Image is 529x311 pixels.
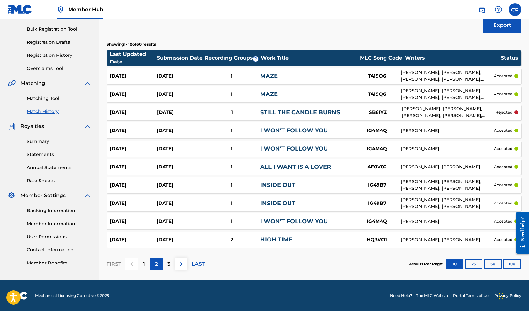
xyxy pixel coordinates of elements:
div: MLC Song Code [357,54,405,62]
img: expand [84,122,91,130]
p: accepted [494,73,512,79]
a: I WON'T FOLLOW YOU [260,145,328,152]
span: Mechanical Licensing Collective © 2025 [35,293,109,299]
img: Top Rightsholder [57,6,64,13]
div: [DATE] [157,236,203,243]
button: 50 [484,259,502,269]
div: Submission Date [157,54,204,62]
img: MLC Logo [8,5,32,14]
img: right [178,260,185,268]
a: I WON'T FOLLOW YOU [260,127,328,134]
a: INSIDE OUT [260,181,295,189]
a: I WON'T FOLLOW YOU [260,218,328,225]
div: [DATE] [110,109,157,116]
div: 1 [204,127,260,134]
img: Royalties [8,122,15,130]
p: 1 [143,260,145,268]
img: Matching [8,79,16,87]
button: Export [483,17,521,33]
div: [DATE] [110,91,157,98]
a: Need Help? [390,293,412,299]
p: accepted [494,164,512,170]
a: Member Information [27,220,91,227]
a: Banking Information [27,207,91,214]
div: TA19Q6 [353,91,401,98]
p: Results Per Page: [408,261,445,267]
span: ? [253,56,258,62]
div: User Menu [509,3,521,16]
a: Contact Information [27,247,91,253]
div: 1 [204,109,260,116]
p: Showing 1 - 10 of 60 results [107,41,156,47]
div: [PERSON_NAME], [PERSON_NAME], [PERSON_NAME], [PERSON_NAME] [401,196,494,210]
div: Chat Widget [497,280,529,311]
div: Recording Groups [204,54,261,62]
div: [DATE] [110,236,157,243]
div: [DATE] [157,127,203,134]
div: 1 [204,72,260,80]
div: [DATE] [110,72,157,80]
div: [PERSON_NAME], [PERSON_NAME] [401,164,494,170]
div: [DATE] [110,163,157,171]
div: Help [492,3,505,16]
a: The MLC Website [416,293,449,299]
span: Matching [20,79,45,87]
span: Member Settings [20,192,66,199]
a: STILL THE CANDLE BURNS [260,109,340,116]
p: accepted [494,200,512,206]
button: 10 [446,259,463,269]
div: Status [501,54,518,62]
img: expand [84,79,91,87]
a: Overclaims Tool [27,65,91,72]
button: 100 [503,259,521,269]
div: [PERSON_NAME], [PERSON_NAME], [PERSON_NAME], [PERSON_NAME], [PERSON_NAME], [PERSON_NAME], [PERSON... [401,69,494,83]
p: 3 [167,260,170,268]
a: MAZE [260,72,278,79]
div: TA19Q6 [353,72,401,80]
div: AE0V02 [353,163,401,171]
a: MAZE [260,91,278,98]
p: rejected [496,109,512,115]
div: IG4M4Q [353,127,401,134]
a: Statements [27,151,91,158]
div: [DATE] [157,91,203,98]
a: Matching Tool [27,95,91,102]
div: [DATE] [157,181,203,189]
a: INSIDE OUT [260,200,295,207]
p: accepted [494,146,512,152]
p: accepted [494,218,512,224]
div: IG4M4Q [353,218,401,225]
div: 1 [204,145,260,152]
div: 2 [204,236,260,243]
div: IG4M4Q [353,145,401,152]
a: Member Benefits [27,260,91,266]
p: accepted [494,91,512,97]
div: [PERSON_NAME] [401,127,494,134]
a: HIGH TIME [260,236,292,243]
button: 25 [465,259,482,269]
a: Privacy Policy [494,293,521,299]
div: [PERSON_NAME] [401,145,494,152]
img: expand [84,192,91,199]
a: Public Search [475,3,488,16]
div: 1 [204,200,260,207]
span: Royalties [20,122,44,130]
img: help [495,6,502,13]
p: 2 [155,260,158,268]
div: 1 [204,91,260,98]
iframe: Resource Center [511,207,529,259]
div: SB6IYZ [354,109,402,116]
div: [DATE] [157,72,203,80]
div: [DATE] [157,109,204,116]
div: [DATE] [110,181,157,189]
div: [PERSON_NAME], [PERSON_NAME] [401,236,494,243]
div: HQ3VO1 [353,236,401,243]
p: FIRST [107,260,121,268]
div: [DATE] [157,145,203,152]
p: accepted [494,128,512,133]
div: 1 [204,218,260,225]
a: Match History [27,108,91,115]
a: Rate Sheets [27,177,91,184]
